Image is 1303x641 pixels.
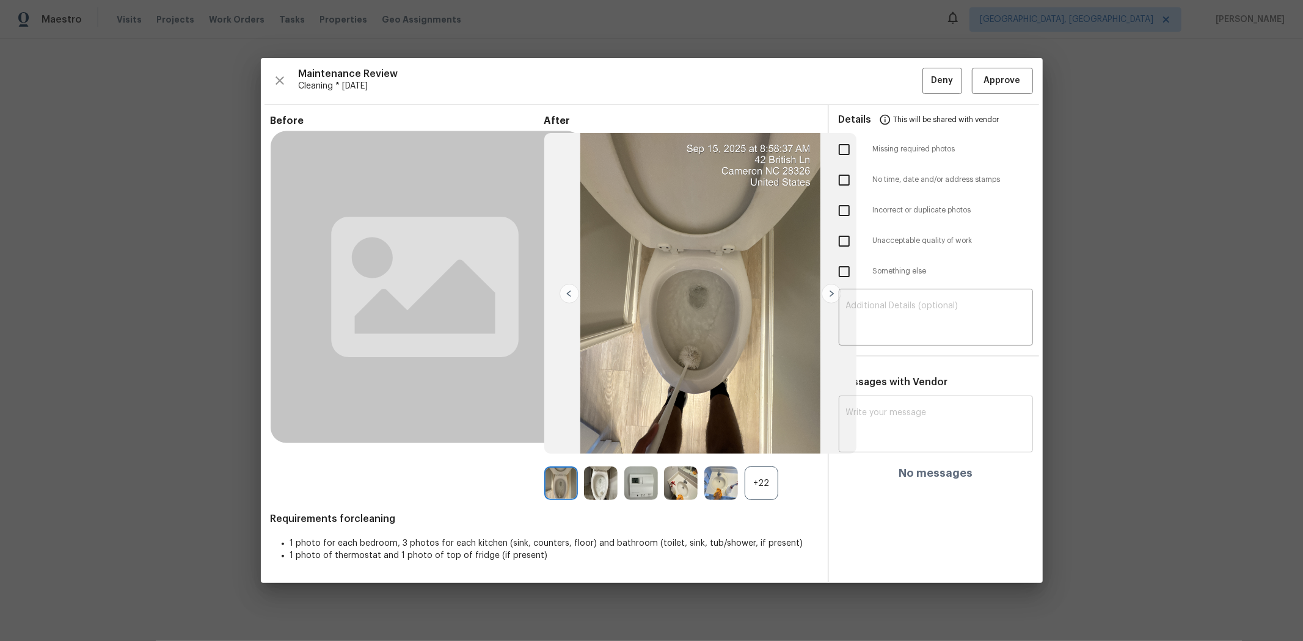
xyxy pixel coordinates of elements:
[873,236,1033,246] span: Unacceptable quality of work
[873,144,1033,154] span: Missing required photos
[290,549,818,562] li: 1 photo of thermostat and 1 photo of top of fridge (if present)
[290,537,818,549] li: 1 photo for each bedroom, 3 photos for each kitchen (sink, counters, floor) and bathroom (toilet,...
[544,115,818,127] span: After
[829,256,1043,287] div: Something else
[829,165,1043,195] div: No time, date and/or address stamps
[560,284,579,303] img: left-chevron-button-url
[873,266,1033,277] span: Something else
[899,467,973,479] h4: No messages
[922,68,962,94] button: Deny
[271,115,544,127] span: Before
[829,195,1043,226] div: Incorrect or duplicate photos
[984,73,1021,89] span: Approve
[271,513,818,525] span: Requirements for cleaning
[829,134,1043,165] div: Missing required photos
[829,226,1043,256] div: Unacceptable quality of work
[839,377,948,387] span: Messages with Vendor
[839,105,872,134] span: Details
[873,175,1033,185] span: No time, date and/or address stamps
[299,68,922,80] span: Maintenance Review
[299,80,922,92] span: Cleaning * [DATE]
[822,284,841,303] img: right-chevron-button-url
[873,205,1033,215] span: Incorrect or duplicate photos
[894,105,999,134] span: This will be shared with vendor
[972,68,1033,94] button: Approve
[745,466,778,500] div: +22
[931,73,953,89] span: Deny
